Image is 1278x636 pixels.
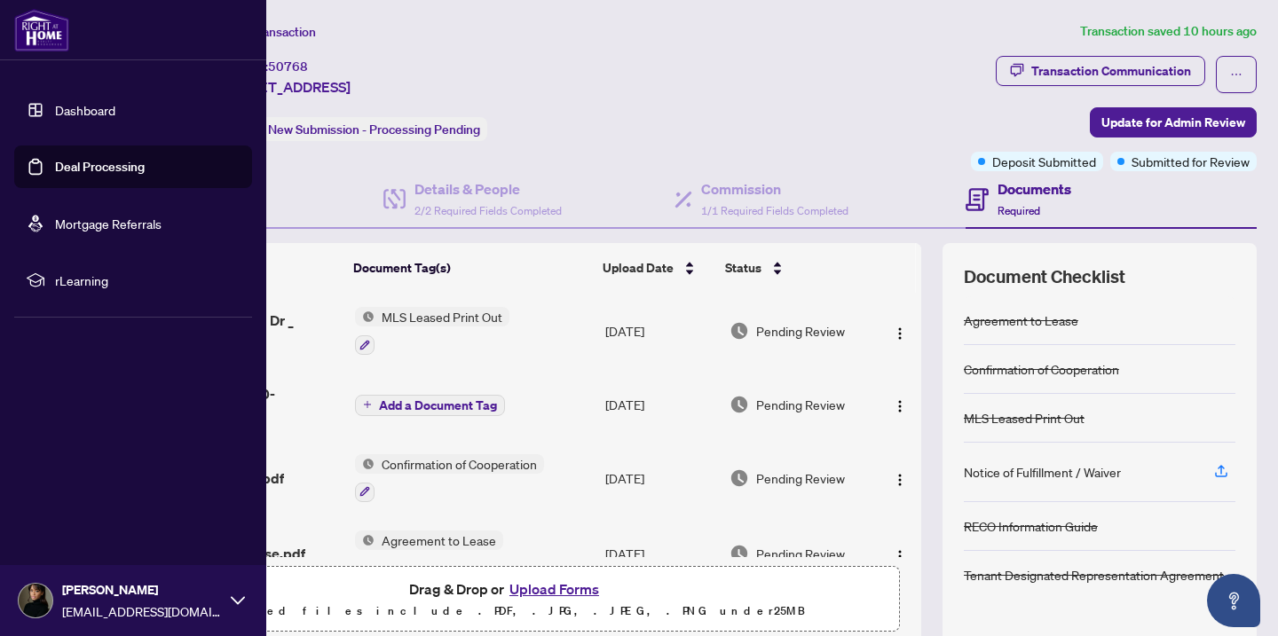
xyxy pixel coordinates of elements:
[886,539,914,568] button: Logo
[220,117,487,141] div: Status:
[596,243,719,293] th: Upload Date
[701,204,848,217] span: 1/1 Required Fields Completed
[1132,152,1250,171] span: Submitted for Review
[62,601,222,621] span: [EMAIL_ADDRESS][DOMAIN_NAME]
[730,321,749,341] img: Document Status
[1031,57,1191,85] div: Transaction Communication
[355,454,375,474] img: Status Icon
[964,516,1098,536] div: RECO Information Guide
[701,178,848,200] h4: Commission
[14,9,69,51] img: logo
[55,216,162,232] a: Mortgage Referrals
[409,577,604,601] span: Drag & Drop or
[355,307,509,355] button: Status IconMLS Leased Print Out
[268,122,480,137] span: New Submission - Processing Pending
[1230,68,1242,81] span: ellipsis
[504,577,604,601] button: Upload Forms
[886,390,914,419] button: Logo
[598,516,722,593] td: [DATE]
[375,530,503,550] span: Agreement to Lease
[55,102,115,118] a: Dashboard
[355,307,375,326] img: Status Icon
[996,56,1205,86] button: Transaction Communication
[125,601,888,622] p: Supported files include .PDF, .JPG, .JPEG, .PNG under 25 MB
[603,258,674,278] span: Upload Date
[964,310,1078,330] div: Agreement to Lease
[375,454,544,474] span: Confirmation of Cooperation
[964,565,1224,585] div: Tenant Designated Representation Agreement
[998,178,1071,200] h4: Documents
[893,326,907,341] img: Logo
[893,473,907,487] img: Logo
[363,400,372,409] span: plus
[598,369,722,440] td: [DATE]
[718,243,872,293] th: Status
[756,321,845,341] span: Pending Review
[355,454,544,502] button: Status IconConfirmation of Cooperation
[964,408,1085,428] div: MLS Leased Print Out
[598,440,722,516] td: [DATE]
[414,204,562,217] span: 2/2 Required Fields Completed
[964,264,1125,289] span: Document Checklist
[379,399,497,412] span: Add a Document Tag
[964,462,1121,482] div: Notice of Fulfillment / Waiver
[893,549,907,563] img: Logo
[1101,108,1245,137] span: Update for Admin Review
[375,307,509,326] span: MLS Leased Print Out
[886,317,914,345] button: Logo
[55,271,240,290] span: rLearning
[414,178,562,200] h4: Details & People
[114,567,899,632] span: Drag & Drop orUpload FormsSupported files include .PDF, .JPG, .JPEG, .PNG under25MB
[355,395,505,416] button: Add a Document Tag
[992,152,1096,171] span: Deposit Submitted
[756,468,845,488] span: Pending Review
[355,530,503,578] button: Status IconAgreement to Lease
[268,59,308,75] span: 50768
[355,530,375,550] img: Status Icon
[886,464,914,492] button: Logo
[1090,107,1257,137] button: Update for Admin Review
[55,159,145,175] a: Deal Processing
[346,243,596,293] th: Document Tag(s)
[964,359,1119,379] div: Confirmation of Cooperation
[730,468,749,488] img: Document Status
[355,393,505,416] button: Add a Document Tag
[756,544,845,563] span: Pending Review
[1207,574,1260,627] button: Open asap
[220,76,351,98] span: [STREET_ADDRESS]
[1080,21,1257,42] article: Transaction saved 10 hours ago
[598,293,722,369] td: [DATE]
[62,580,222,600] span: [PERSON_NAME]
[998,204,1040,217] span: Required
[725,258,761,278] span: Status
[893,399,907,413] img: Logo
[756,395,845,414] span: Pending Review
[730,395,749,414] img: Document Status
[19,584,52,617] img: Profile Icon
[730,544,749,563] img: Document Status
[221,24,316,40] span: View Transaction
